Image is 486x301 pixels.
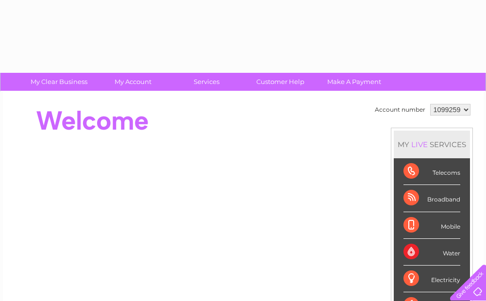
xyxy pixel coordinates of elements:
div: Water [403,239,460,266]
a: My Account [93,73,173,91]
div: LIVE [409,140,430,149]
div: Telecoms [403,158,460,185]
a: Services [167,73,247,91]
div: Broadband [403,185,460,212]
div: MY SERVICES [394,131,470,158]
a: Make A Payment [314,73,394,91]
a: My Clear Business [19,73,99,91]
div: Mobile [403,212,460,239]
a: Customer Help [240,73,320,91]
div: Electricity [403,266,460,292]
td: Account number [372,101,428,118]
